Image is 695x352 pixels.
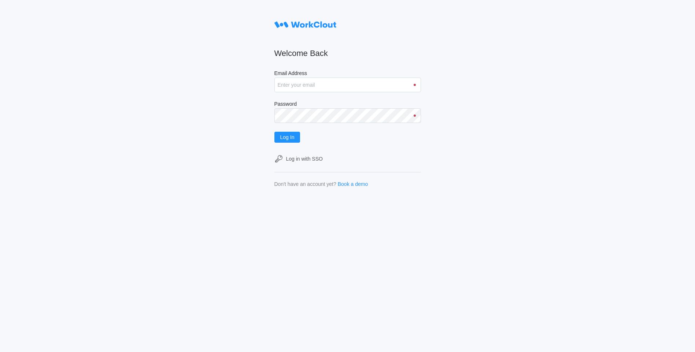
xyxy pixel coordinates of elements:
input: Enter your email [274,78,421,92]
span: Log In [280,135,295,140]
button: Log In [274,132,300,143]
h2: Welcome Back [274,48,421,59]
div: Don't have an account yet? [274,181,336,187]
a: Book a demo [338,181,368,187]
label: Password [274,101,421,108]
label: Email Address [274,70,421,78]
div: Log in with SSO [286,156,323,162]
a: Log in with SSO [274,154,421,163]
